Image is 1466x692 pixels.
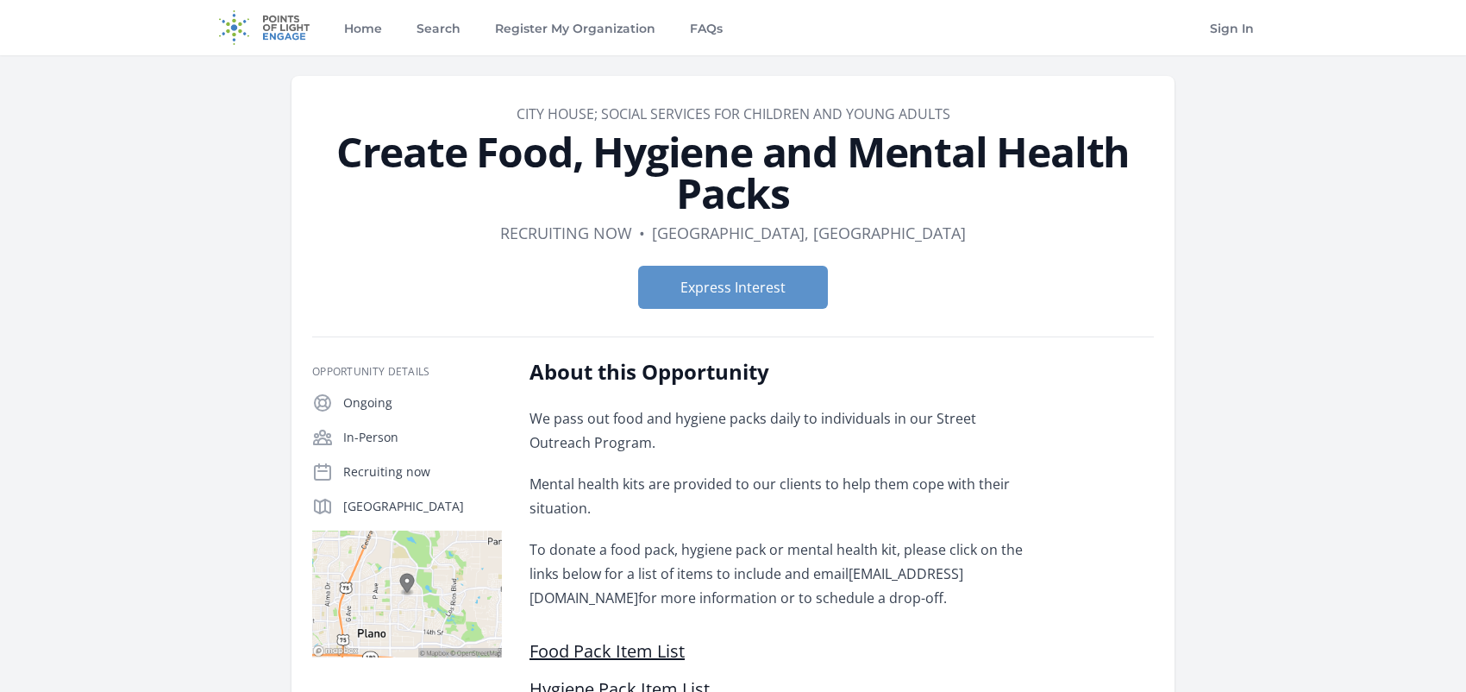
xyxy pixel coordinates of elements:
[529,538,1034,610] p: To donate a food pack, hygiene pack or mental health kit, please click on the links below for a l...
[638,266,828,309] button: Express Interest
[343,394,502,412] p: Ongoing
[517,104,950,123] a: City House; Social Services for Children and Young Adults
[529,358,1034,386] h2: About this Opportunity
[312,131,1154,214] h1: Create Food, Hygiene and Mental Health Packs
[343,498,502,515] p: [GEOGRAPHIC_DATA]
[652,221,966,245] dd: [GEOGRAPHIC_DATA], [GEOGRAPHIC_DATA]
[312,365,502,379] h3: Opportunity Details
[343,463,502,481] p: Recruiting now
[529,406,1034,455] p: We pass out food and hygiene packs daily to individuals in our Street Outreach Program.
[343,429,502,446] p: In-Person
[639,221,645,245] div: •
[312,531,502,657] img: Map
[529,472,1034,520] p: Mental health kits are provided to our clients to help them cope with their situation.
[500,221,632,245] dd: Recruiting now
[529,639,685,663] a: Food Pack Item List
